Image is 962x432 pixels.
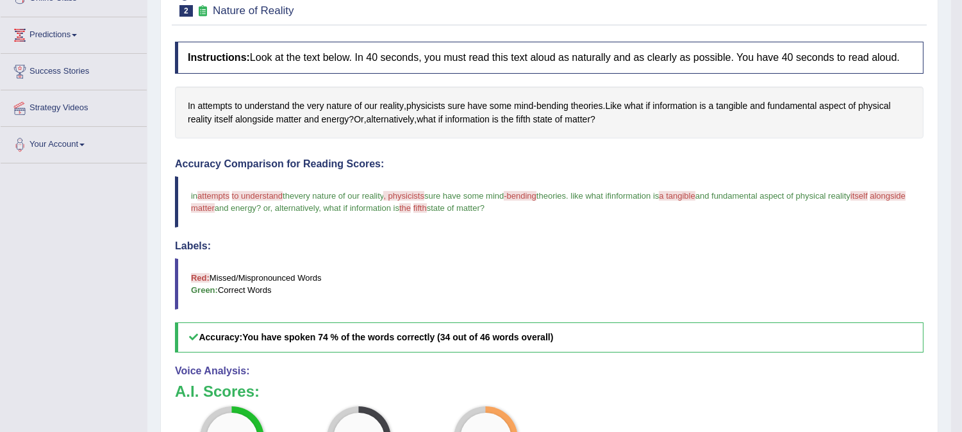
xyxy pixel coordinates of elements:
span: Click to see word definition [235,99,242,113]
span: Click to see word definition [709,99,714,113]
span: Click to see word definition [605,99,622,113]
span: to understand [232,191,283,201]
span: Click to see word definition [406,99,445,113]
span: Click to see word definition [565,113,590,126]
span: Click to see word definition [700,99,706,113]
span: Click to see word definition [188,113,211,126]
span: and energy [215,203,256,213]
span: Click to see word definition [354,113,364,126]
span: Click to see word definition [536,99,568,113]
b: Green: [191,285,218,295]
span: ? [480,203,485,213]
blockquote: Missed/Mispronounced Words Correct Words [175,258,924,310]
span: Click to see word definition [448,99,465,113]
span: alongside [870,191,906,201]
span: Click to see word definition [501,113,513,126]
span: Click to see word definition [235,113,274,126]
span: , [319,203,321,213]
b: A.I. Scores: [175,383,260,400]
span: Click to see word definition [245,99,290,113]
span: Click to see word definition [819,99,845,113]
span: Click to see word definition [750,99,765,113]
b: You have spoken 74 % of the words correctly (34 out of 46 words overall) [242,332,553,342]
span: Click to see word definition [767,99,817,113]
span: Click to see word definition [322,113,349,126]
span: -bending [504,191,536,201]
span: Click to see word definition [304,113,319,126]
h4: Labels: [175,240,924,252]
span: very nature of our reality [294,191,383,201]
span: in [191,191,197,201]
span: fifth [413,203,427,213]
h4: Accuracy Comparison for Reading Scores: [175,158,924,170]
span: what if information is [324,203,400,213]
span: Click to see word definition [292,99,304,113]
span: or [263,203,270,213]
span: Click to see word definition [849,99,856,113]
span: attempts [197,191,229,201]
span: Click to see word definition [624,99,643,113]
b: Instructions: [188,52,250,63]
span: information is [610,191,659,201]
span: Click to see word definition [365,99,377,113]
span: Click to see word definition [514,99,533,113]
span: alternatively [275,203,319,213]
div: , - . ? , , ? [175,87,924,138]
span: Click to see word definition [354,99,362,113]
span: Click to see word definition [490,99,511,113]
span: Click to see word definition [533,113,552,126]
span: Click to see word definition [492,113,499,126]
span: . [566,191,568,201]
span: Click to see word definition [307,99,324,113]
span: sure have some mind [424,191,504,201]
a: Your Account [1,127,147,159]
span: Click to see word definition [326,99,352,113]
span: Click to see word definition [198,99,233,113]
span: Click to see word definition [188,99,195,113]
span: state of matter [427,203,480,213]
span: Click to see word definition [276,113,302,126]
span: ? [256,203,261,213]
span: Click to see word definition [468,99,487,113]
a: Success Stories [1,54,147,86]
span: Click to see word definition [438,113,443,126]
span: , [270,203,273,213]
span: Click to see word definition [646,99,651,113]
span: matter [191,203,215,213]
span: Click to see word definition [516,113,531,126]
span: theories [536,191,566,201]
span: Click to see word definition [652,99,697,113]
span: and fundamental aspect of physical reality [695,191,850,201]
span: Click to see word definition [555,113,563,126]
b: Red: [191,273,210,283]
h5: Accuracy: [175,322,924,353]
span: like what if [570,191,610,201]
span: Click to see word definition [571,99,603,113]
span: Click to see word definition [367,113,415,126]
span: 2 [179,5,193,17]
span: Click to see word definition [858,99,891,113]
span: Click to see word definition [380,99,404,113]
span: Click to see word definition [716,99,747,113]
span: a tangible [659,191,695,201]
span: , physicists [383,191,424,201]
a: Strategy Videos [1,90,147,122]
span: itself [850,191,868,201]
small: Nature of Reality [213,4,294,17]
span: Click to see word definition [417,113,436,126]
h4: Voice Analysis: [175,365,924,377]
span: the [283,191,294,201]
span: the [399,203,411,213]
h4: Look at the text below. In 40 seconds, you must read this text aloud as naturally and as clearly ... [175,42,924,74]
span: Click to see word definition [214,113,233,126]
a: Predictions [1,17,147,49]
span: Click to see word definition [445,113,490,126]
small: Exam occurring question [196,5,210,17]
